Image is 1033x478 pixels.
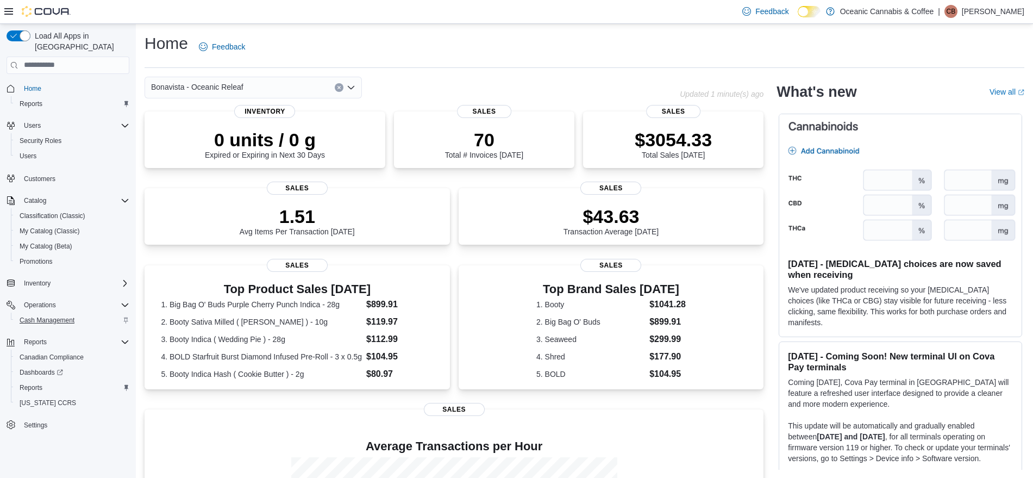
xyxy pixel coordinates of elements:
[788,258,1013,280] h3: [DATE] - [MEDICAL_DATA] choices are now saved when receiving
[536,369,645,380] dt: 5. BOLD
[20,368,63,377] span: Dashboards
[20,383,42,392] span: Reports
[15,381,47,394] a: Reports
[11,224,134,239] button: My Catalog (Classic)
[15,150,41,163] a: Users
[153,440,755,453] h4: Average Transactions per Hour
[212,41,245,52] span: Feedback
[788,377,1013,409] p: Coming [DATE], Cova Pay terminal in [GEOGRAPHIC_DATA] will feature a refreshed user interface des...
[20,353,84,362] span: Canadian Compliance
[20,82,129,95] span: Home
[536,351,645,362] dt: 4. Shred
[15,396,129,409] span: Washington CCRS
[15,97,47,110] a: Reports
[145,33,188,54] h1: Home
[20,194,129,207] span: Catalog
[20,194,51,207] button: Catalog
[445,129,523,159] div: Total # Invoices [DATE]
[11,96,134,111] button: Reports
[15,134,129,147] span: Security Roles
[2,334,134,350] button: Reports
[580,182,641,195] span: Sales
[15,366,129,379] span: Dashboards
[24,301,56,309] span: Operations
[347,83,355,92] button: Open list of options
[366,315,433,328] dd: $119.97
[944,5,957,18] div: Cristine Bartolome
[817,432,885,441] strong: [DATE] and [DATE]
[20,419,52,432] a: Settings
[15,134,66,147] a: Security Roles
[2,80,134,96] button: Home
[11,350,134,365] button: Canadian Compliance
[30,30,129,52] span: Load All Apps in [GEOGRAPHIC_DATA]
[649,350,686,363] dd: $177.90
[20,257,53,266] span: Promotions
[15,225,84,238] a: My Catalog (Classic)
[7,76,129,461] nav: Complex example
[15,351,88,364] a: Canadian Compliance
[24,338,47,346] span: Reports
[161,283,433,296] h3: Top Product Sales [DATE]
[20,336,129,349] span: Reports
[20,172,60,185] a: Customers
[798,6,821,17] input: Dark Mode
[15,97,129,110] span: Reports
[366,350,433,363] dd: $104.95
[20,399,76,407] span: [US_STATE] CCRS
[536,334,645,345] dt: 3. Seaweed
[11,239,134,254] button: My Catalog (Beta)
[234,105,295,118] span: Inventory
[22,6,71,17] img: Cova
[24,175,55,183] span: Customers
[24,84,41,93] span: Home
[962,5,1024,18] p: [PERSON_NAME]
[649,333,686,346] dd: $299.99
[1018,89,1024,96] svg: External link
[205,129,325,151] p: 0 units / 0 g
[15,366,67,379] a: Dashboards
[424,403,485,416] span: Sales
[151,80,243,94] span: Bonavista - Oceanic Releaf
[20,119,129,132] span: Users
[755,6,788,17] span: Feedback
[161,351,362,362] dt: 4. BOLD Starfruit Burst Diamond Infused Pre-Roll - 3 x 0.5g
[267,259,328,272] span: Sales
[366,298,433,311] dd: $899.91
[680,90,763,98] p: Updated 1 minute(s) ago
[20,212,85,220] span: Classification (Classic)
[366,368,433,381] dd: $80.97
[635,129,712,159] div: Total Sales [DATE]
[161,316,362,327] dt: 2. Booty Sativa Milled ( [PERSON_NAME] ) - 10g
[20,418,129,432] span: Settings
[990,88,1024,96] a: View allExternal link
[15,381,129,394] span: Reports
[457,105,511,118] span: Sales
[24,196,46,205] span: Catalog
[20,336,51,349] button: Reports
[564,206,659,236] div: Transaction Average [DATE]
[2,417,134,433] button: Settings
[15,314,79,327] a: Cash Management
[445,129,523,151] p: 70
[788,284,1013,328] p: We've updated product receiving so your [MEDICAL_DATA] choices (like THCa or CBG) stay visible fo...
[11,313,134,328] button: Cash Management
[15,240,77,253] a: My Catalog (Beta)
[11,365,134,380] a: Dashboards
[20,277,55,290] button: Inventory
[240,206,355,227] p: 1.51
[20,171,129,185] span: Customers
[777,83,856,101] h2: What's new
[15,351,129,364] span: Canadian Compliance
[15,209,129,222] span: Classification (Classic)
[11,380,134,395] button: Reports
[20,299,129,312] span: Operations
[2,118,134,133] button: Users
[161,334,362,345] dt: 3. Booty Indica ( Wedding Pie ) - 28g
[536,299,645,310] dt: 1. Booty
[11,395,134,411] button: [US_STATE] CCRS
[20,152,36,160] span: Users
[11,133,134,148] button: Security Roles
[161,369,362,380] dt: 5. Booty Indica Hash ( Cookie Butter ) - 2g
